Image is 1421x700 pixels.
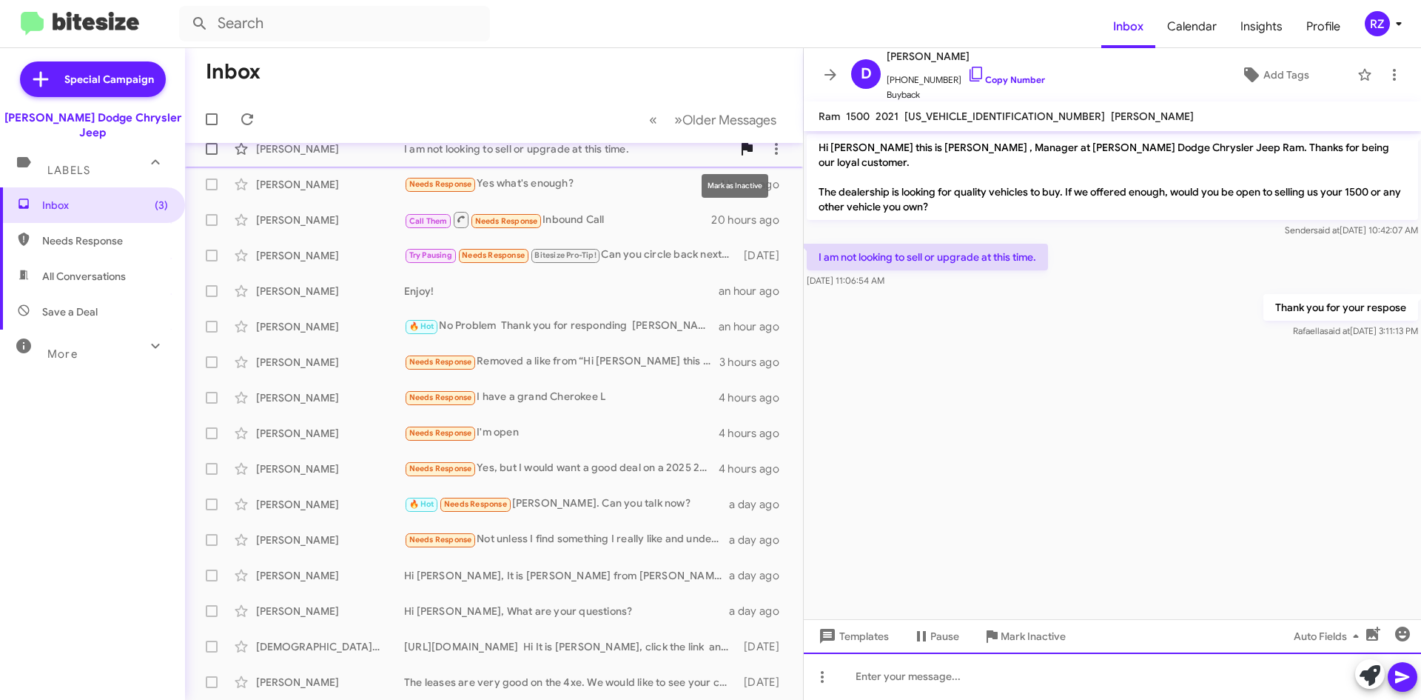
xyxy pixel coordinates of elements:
p: I am not looking to sell or upgrade at this time. [807,244,1048,270]
span: Needs Response [444,499,507,509]
div: a day ago [729,533,791,547]
div: Not unless I find something I really like and understand my best case finance options. I don't tr... [404,531,729,548]
div: [PERSON_NAME] [256,141,404,156]
div: [PERSON_NAME] [256,284,404,299]
div: an hour ago [719,284,791,299]
div: [PERSON_NAME] [256,461,404,476]
div: Yes, but I would want a good deal on a 2025 2500 [404,460,719,477]
span: Buyback [887,87,1045,102]
p: Thank you for your respose [1263,294,1418,321]
div: Hi [PERSON_NAME], It is [PERSON_NAME] from [PERSON_NAME] on the Pacifica. Would you like to come ... [404,568,729,583]
span: [US_VEHICLE_IDENTIFICATION_NUMBER] [904,110,1105,123]
button: Auto Fields [1282,623,1377,650]
div: [PERSON_NAME] [256,355,404,370]
span: Call Them [409,216,448,226]
span: Pause [930,623,959,650]
span: Rafaella [DATE] 3:11:13 PM [1293,325,1418,336]
div: Mark as Inactive [702,174,768,198]
span: Needs Response [409,357,472,367]
span: D [861,62,872,86]
div: I am not looking to sell or upgrade at this time. [404,141,732,156]
div: 3 hours ago [719,355,791,370]
div: I'm open [404,424,719,441]
span: 🔥 Hot [409,499,434,509]
span: Mark Inactive [1001,623,1066,650]
div: [DATE] [736,639,791,654]
div: Yes what's enough? [404,176,719,193]
div: Enjoy! [404,284,719,299]
div: [PERSON_NAME] [256,248,404,263]
span: said at [1324,325,1350,336]
span: Ram [819,110,840,123]
span: Save a Deal [42,304,98,319]
div: [PERSON_NAME]. Can you talk now? [404,496,729,513]
div: 4 hours ago [719,461,791,476]
span: Needs Response [475,216,538,226]
span: 2021 [876,110,898,123]
span: More [47,347,78,361]
span: All Conversations [42,269,126,284]
div: [PERSON_NAME] [256,533,404,547]
div: [PERSON_NAME] [256,568,404,583]
span: 🔥 Hot [409,321,434,331]
div: a day ago [729,568,791,583]
button: Next [665,104,785,135]
span: Templates [816,623,889,650]
span: Sender [DATE] 10:42:07 AM [1285,224,1418,236]
div: [URL][DOMAIN_NAME] Hi It is [PERSON_NAME], click the link and then let me know if you like this o... [404,639,736,654]
span: Add Tags [1263,61,1309,88]
div: 20 hours ago [711,213,791,227]
div: a day ago [729,604,791,619]
span: Needs Response [409,535,472,544]
span: [PERSON_NAME] [1111,110,1194,123]
a: Profile [1294,5,1352,48]
input: Search [179,6,490,41]
div: [DEMOGRAPHIC_DATA][PERSON_NAME] [256,639,404,654]
span: Needs Response [409,393,472,402]
div: an hour ago [719,319,791,334]
span: » [674,110,682,129]
span: Inbox [1101,5,1155,48]
div: The leases are very good on the 4xe. We would like to see your car to be precise. Your current le... [404,675,736,690]
div: a day ago [729,497,791,512]
div: [PERSON_NAME] [256,497,404,512]
span: said at [1314,224,1340,236]
span: Needs Response [462,250,525,260]
div: Removed a like from “Hi [PERSON_NAME] this is [PERSON_NAME] , Manager at [PERSON_NAME] Dodge Chry... [404,353,719,370]
button: Templates [804,623,901,650]
span: Try Pausing [409,250,452,260]
h1: Inbox [206,60,261,84]
span: « [649,110,657,129]
nav: Page navigation example [641,104,785,135]
span: Needs Response [409,464,472,473]
a: Calendar [1155,5,1229,48]
span: Special Campaign [64,72,154,87]
div: No Problem Thank you for responding [PERSON_NAME] [404,318,719,335]
div: [DATE] [736,248,791,263]
div: [PERSON_NAME] [256,319,404,334]
span: Needs Response [409,428,472,438]
div: [PERSON_NAME] [256,604,404,619]
div: [PERSON_NAME] [256,177,404,192]
a: Insights [1229,5,1294,48]
div: Can you circle back next week. No time this week. [404,247,736,264]
div: [PERSON_NAME] [256,213,404,227]
span: Bitesize Pro-Tip! [534,250,596,260]
div: Hi [PERSON_NAME], What are your questions? [404,604,729,619]
div: 4 hours ago [719,426,791,441]
div: [DATE] [736,675,791,690]
div: [PERSON_NAME] [256,675,404,690]
span: 1500 [846,110,870,123]
span: Labels [47,164,90,177]
button: Mark Inactive [971,623,1078,650]
span: [DATE] 11:06:54 AM [807,275,884,286]
div: [PERSON_NAME] [256,390,404,405]
span: Older Messages [682,112,776,128]
span: [PHONE_NUMBER] [887,65,1045,87]
button: Previous [640,104,666,135]
div: 4 hours ago [719,390,791,405]
span: Needs Response [42,233,168,248]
